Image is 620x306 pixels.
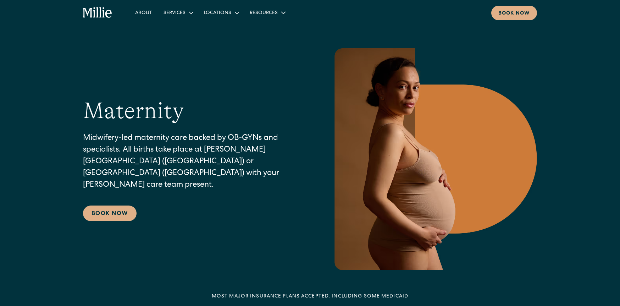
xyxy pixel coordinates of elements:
div: Services [164,10,186,17]
div: Resources [244,7,290,18]
p: Midwifery-led maternity care backed by OB-GYNs and specialists. All births take place at [PERSON_... [83,133,301,191]
div: Book now [498,10,530,17]
div: Locations [204,10,231,17]
a: About [129,7,158,18]
a: Book now [491,6,537,20]
div: MOST MAJOR INSURANCE PLANS ACCEPTED, INCLUDING some MEDICAID [212,293,408,300]
div: Locations [198,7,244,18]
div: Services [158,7,198,18]
a: Book Now [83,206,137,221]
div: Resources [250,10,278,17]
img: Pregnant woman in neutral underwear holding her belly, standing in profile against a warm-toned g... [330,48,537,270]
a: home [83,7,112,18]
h1: Maternity [83,97,184,125]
